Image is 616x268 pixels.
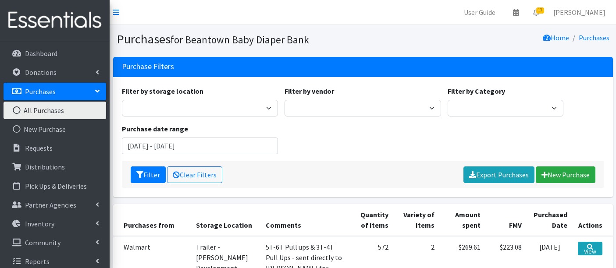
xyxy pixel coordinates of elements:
[457,4,502,21] a: User Guide
[4,63,106,81] a: Donations
[440,204,486,236] th: Amount spent
[25,238,61,247] p: Community
[463,166,534,183] a: Export Purchases
[543,33,569,42] a: Home
[191,204,260,236] th: Storage Location
[25,257,50,266] p: Reports
[448,86,505,96] label: Filter by Category
[25,49,57,58] p: Dashboard
[25,219,54,228] p: Inventory
[122,62,174,71] h3: Purchase Filters
[117,32,360,47] h1: Purchases
[25,87,56,96] p: Purchases
[25,201,76,209] p: Partner Agencies
[167,166,222,183] a: Clear Filters
[573,204,612,236] th: Actions
[25,144,53,152] p: Requests
[285,86,334,96] label: Filter by vendor
[4,45,106,62] a: Dashboard
[394,204,440,236] th: Variety of Items
[4,120,106,138] a: New Purchase
[4,83,106,100] a: Purchases
[260,204,353,236] th: Comments
[527,204,573,236] th: Purchased Date
[578,242,602,255] a: View
[579,33,609,42] a: Purchases
[25,68,57,77] p: Donations
[536,166,595,183] a: New Purchase
[353,204,394,236] th: Quantity of Items
[25,182,87,190] p: Pick Ups & Deliveries
[4,177,106,195] a: Pick Ups & Deliveries
[122,123,188,134] label: Purchase date range
[536,7,544,14] span: 13
[4,102,106,119] a: All Purchases
[526,4,546,21] a: 13
[4,6,106,35] img: HumanEssentials
[171,33,309,46] small: for Beantown Baby Diaper Bank
[113,204,191,236] th: Purchases from
[4,196,106,214] a: Partner Agencies
[4,215,106,233] a: Inventory
[4,158,106,176] a: Distributions
[4,234,106,251] a: Community
[546,4,612,21] a: [PERSON_NAME]
[4,139,106,157] a: Requests
[122,138,278,154] input: January 1, 2011 - December 31, 2011
[25,162,65,171] p: Distributions
[486,204,527,236] th: FMV
[122,86,203,96] label: Filter by storage location
[131,166,166,183] button: Filter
